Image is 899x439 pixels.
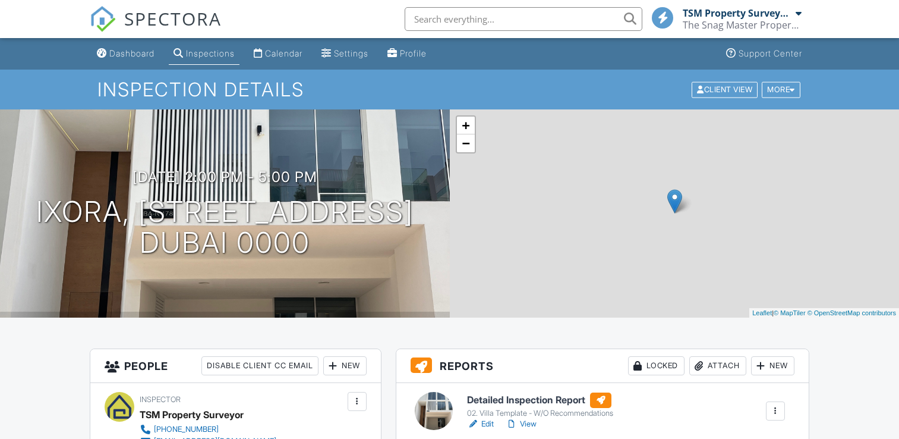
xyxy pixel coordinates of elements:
a: Detailed Inspection Report 02. Villa Template - W/O Recommendations [467,393,613,419]
a: Support Center [721,43,807,65]
a: Zoom out [457,134,475,152]
h1: Inspection Details [97,79,802,100]
div: TSM Property Surveyor 2 [683,7,793,19]
a: Inspections [169,43,239,65]
h3: Reports [396,349,809,383]
h3: People [90,349,380,383]
div: Settings [334,48,368,58]
a: Calendar [249,43,307,65]
div: More [762,81,800,98]
div: Attach [689,356,746,375]
a: SPECTORA [90,16,222,41]
div: Inspections [186,48,235,58]
a: Dashboard [92,43,159,65]
div: Dashboard [109,48,154,58]
div: New [323,356,367,375]
div: [PHONE_NUMBER] [154,425,219,434]
a: Edit [467,418,494,430]
a: Zoom in [457,117,475,134]
span: Inspector [140,395,181,404]
div: | [749,308,899,318]
div: The Snag Master Property Observer L.L.C [683,19,802,31]
div: New [751,356,794,375]
div: Locked [628,356,684,375]
span: SPECTORA [124,6,222,31]
a: Client View [690,84,761,93]
a: © MapTiler [774,309,806,316]
h6: Detailed Inspection Report [467,393,613,408]
img: The Best Home Inspection Software - Spectora [90,6,116,32]
a: Profile [383,43,431,65]
a: View [506,418,537,430]
div: Disable Client CC Email [201,356,318,375]
div: TSM Property Surveyor [140,406,244,424]
div: Client View [692,81,758,98]
h1: Ixora, [STREET_ADDRESS] Dubai 0000 [36,196,414,259]
a: Settings [317,43,373,65]
div: Calendar [265,48,302,58]
a: Leaflet [752,309,772,316]
div: 02. Villa Template - W/O Recommendations [467,409,613,418]
div: Support Center [739,48,802,58]
a: [PHONE_NUMBER] [140,424,276,435]
input: Search everything... [405,7,642,31]
a: © OpenStreetMap contributors [807,309,896,316]
h3: [DATE] 2:00 pm - 5:00 pm [133,169,317,185]
div: Profile [400,48,427,58]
